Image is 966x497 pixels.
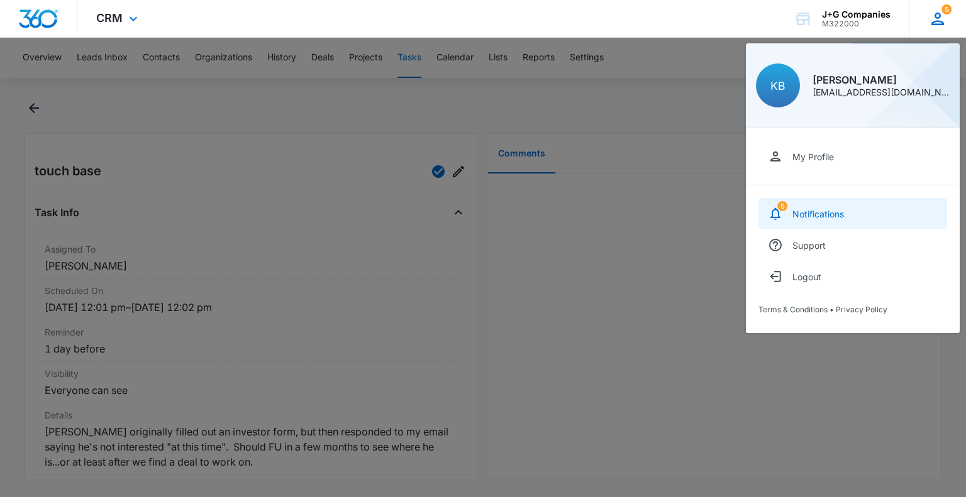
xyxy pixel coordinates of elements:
[813,75,950,85] div: [PERSON_NAME]
[822,9,891,19] div: account name
[792,209,844,219] div: Notifications
[941,4,952,14] div: notifications count
[758,305,828,314] a: Terms & Conditions
[770,79,786,92] span: KB
[758,198,947,229] a: notifications countNotifications
[792,151,834,162] div: My Profile
[758,229,947,261] a: Support
[792,240,826,251] div: Support
[758,305,947,314] div: •
[758,141,947,172] a: My Profile
[836,305,887,314] a: Privacy Policy
[792,271,821,282] div: Logout
[822,19,891,28] div: account id
[777,201,787,211] div: notifications count
[96,11,123,25] span: CRM
[813,88,950,97] div: [EMAIL_ADDRESS][DOMAIN_NAME]
[777,201,787,211] span: 5
[758,261,947,292] button: Logout
[941,4,952,14] span: 5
